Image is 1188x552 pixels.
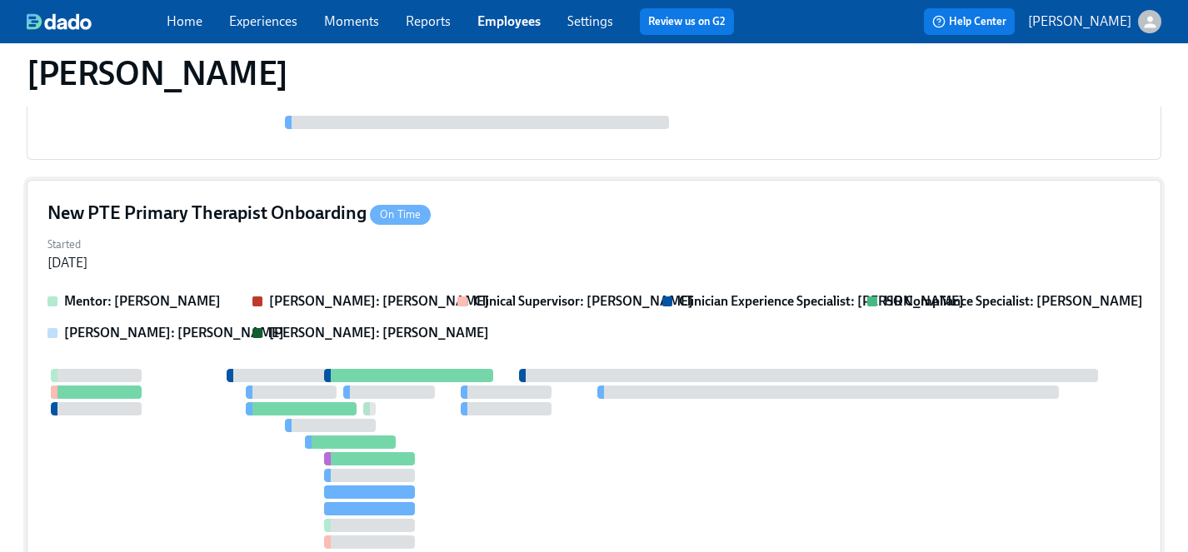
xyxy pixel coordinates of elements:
span: On Time [370,208,431,221]
a: Review us on G2 [648,13,726,30]
strong: Mentor: [PERSON_NAME] [64,293,221,309]
strong: [PERSON_NAME]: [PERSON_NAME] [269,325,489,341]
strong: [PERSON_NAME]: [PERSON_NAME] [64,325,284,341]
span: Help Center [932,13,1006,30]
strong: [PERSON_NAME]: [PERSON_NAME] [269,293,489,309]
img: dado [27,13,92,30]
a: Employees [477,13,541,29]
h4: New PTE Primary Therapist Onboarding [47,201,431,226]
a: Home [167,13,202,29]
button: [PERSON_NAME] [1028,10,1161,33]
a: Reports [406,13,451,29]
button: Help Center [924,8,1015,35]
a: Experiences [229,13,297,29]
h1: [PERSON_NAME] [27,53,288,93]
strong: Clinical Supervisor: [PERSON_NAME] [474,293,693,309]
label: Started [47,236,87,254]
a: dado [27,13,167,30]
button: Review us on G2 [640,8,734,35]
p: [PERSON_NAME] [1028,12,1131,31]
div: [DATE] [47,254,87,272]
strong: Clinician Experience Specialist: [PERSON_NAME] [679,293,964,309]
a: Settings [567,13,613,29]
a: Moments [324,13,379,29]
strong: HR Compliance Specialist: [PERSON_NAME] [884,293,1143,309]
